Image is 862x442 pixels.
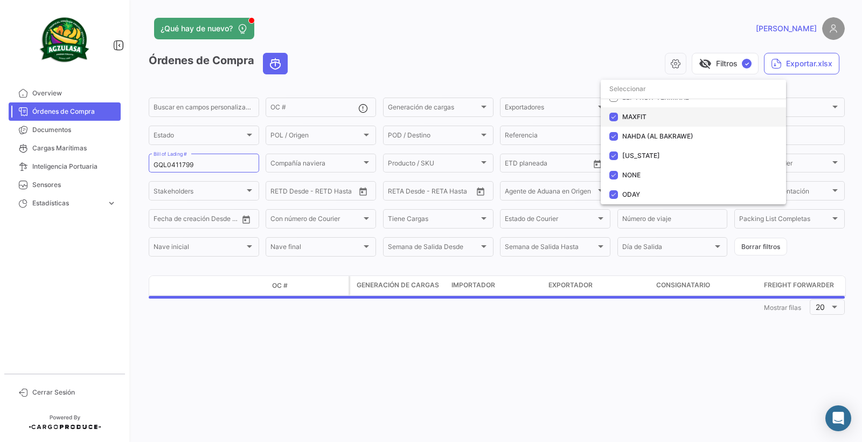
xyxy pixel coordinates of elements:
[622,113,646,121] span: MAXFIT
[622,190,640,198] span: ODAY
[622,171,641,179] span: NONE
[622,151,660,160] span: [US_STATE]
[825,405,851,431] div: Abrir Intercom Messenger
[622,132,693,140] span: NAHDA (AL BAKRAWE)
[601,79,786,99] input: dropdown search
